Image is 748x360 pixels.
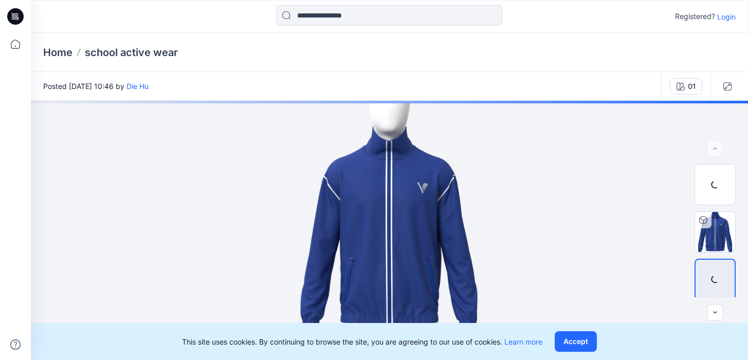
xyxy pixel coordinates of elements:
p: This site uses cookies. By continuing to browse the site, you are agreeing to our use of cookies. [182,336,542,347]
a: Die Hu [126,82,149,91]
img: eyJhbGciOiJIUzI1NiIsImtpZCI6IjAiLCJzbHQiOiJzZXMiLCJ0eXAiOiJKV1QifQ.eyJkYXRhIjp7InR5cGUiOiJzdG9yYW... [173,101,605,360]
p: Login [717,11,736,22]
span: Posted [DATE] 10:46 by [43,81,149,92]
div: 01 [688,81,696,92]
p: school active wear [85,45,178,60]
p: Registered? [675,10,715,23]
button: Accept [555,331,597,352]
a: Home [43,45,72,60]
img: school active wear 01 [695,212,735,252]
a: Learn more [504,337,542,346]
button: 01 [670,78,702,95]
